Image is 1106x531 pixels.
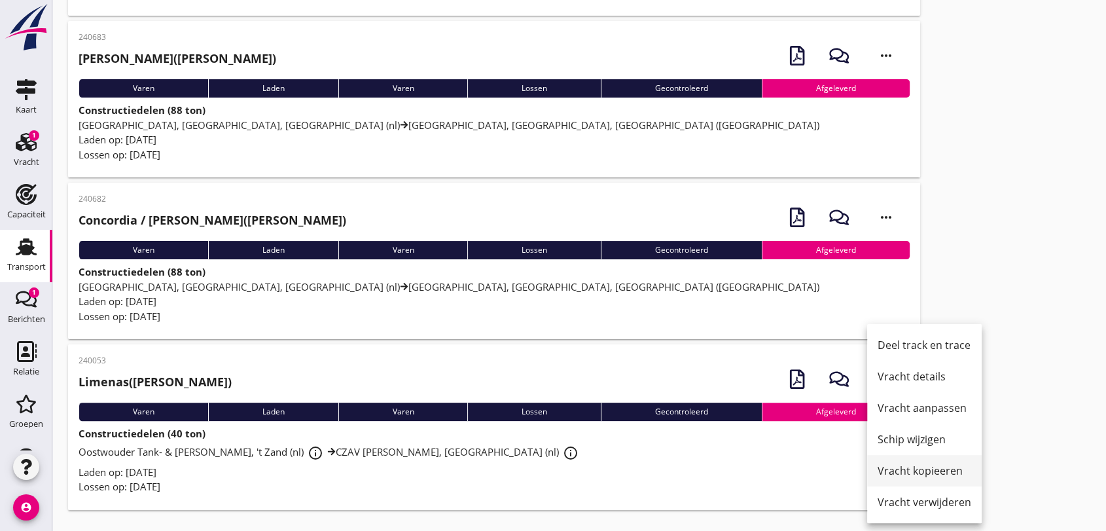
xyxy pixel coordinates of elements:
[79,211,346,229] h2: ([PERSON_NAME])
[79,119,819,132] span: [GEOGRAPHIC_DATA], [GEOGRAPHIC_DATA], [GEOGRAPHIC_DATA] (nl) [GEOGRAPHIC_DATA], [GEOGRAPHIC_DATA]...
[79,79,208,98] div: Varen
[878,431,971,447] div: Schip wijzigen
[16,105,37,114] div: Kaart
[878,337,971,353] div: Deel track en trace
[208,79,338,98] div: Laden
[79,466,156,479] span: Laden op: [DATE]
[68,183,920,339] a: 240682Concordia / [PERSON_NAME]([PERSON_NAME])VarenLadenVarenLossenGecontroleerdAfgeleverdConstru...
[208,403,338,421] div: Laden
[338,79,468,98] div: Varen
[7,210,46,219] div: Capaciteit
[467,241,601,259] div: Lossen
[79,103,205,117] strong: Constructiedelen (88 ton)
[79,480,160,493] span: Lossen op: [DATE]
[601,403,762,421] div: Gecontroleerd
[79,295,156,308] span: Laden op: [DATE]
[867,424,982,455] a: Schip wijzigen
[79,280,819,293] span: [GEOGRAPHIC_DATA], [GEOGRAPHIC_DATA], [GEOGRAPHIC_DATA] (nl) [GEOGRAPHIC_DATA], [GEOGRAPHIC_DATA]...
[79,427,205,440] strong: Constructiedelen (40 ton)
[79,445,582,458] span: Oostwouder Tank- & [PERSON_NAME], 't Zand (nl) CZAV [PERSON_NAME], [GEOGRAPHIC_DATA] (nl)
[79,373,232,391] h2: ([PERSON_NAME])
[79,374,129,390] strong: Limenas
[867,392,982,424] a: Vracht aanpassen
[79,50,276,67] h2: ([PERSON_NAME])
[601,241,762,259] div: Gecontroleerd
[29,287,39,298] div: 1
[68,21,920,177] a: 240683[PERSON_NAME]([PERSON_NAME])VarenLadenVarenLossenGecontroleerdAfgeleverdConstructiedelen (8...
[762,241,910,259] div: Afgeleverd
[762,79,910,98] div: Afgeleverd
[79,265,205,278] strong: Constructiedelen (88 ton)
[29,130,39,141] div: 1
[878,400,971,416] div: Vracht aanpassen
[467,403,601,421] div: Lossen
[878,369,971,384] div: Vracht details
[878,494,971,510] div: Vracht verwijderen
[868,199,904,236] i: more_horiz
[79,212,243,228] strong: Concordia / [PERSON_NAME]
[208,241,338,259] div: Laden
[13,494,39,521] i: account_circle
[878,463,971,479] div: Vracht kopieeren
[3,3,50,52] img: logo-small.a267ee39.svg
[79,148,160,161] span: Lossen op: [DATE]
[868,37,904,74] i: more_horiz
[14,158,39,166] div: Vracht
[79,133,156,146] span: Laden op: [DATE]
[79,355,232,367] p: 240053
[601,79,762,98] div: Gecontroleerd
[79,193,346,205] p: 240682
[867,361,982,392] a: Vracht details
[467,79,601,98] div: Lossen
[8,315,45,323] div: Berichten
[79,31,276,43] p: 240683
[79,403,208,421] div: Varen
[79,241,208,259] div: Varen
[338,403,468,421] div: Varen
[762,403,910,421] div: Afgeleverd
[9,420,43,428] div: Groepen
[79,310,160,323] span: Lossen op: [DATE]
[13,367,39,376] div: Relatie
[338,241,468,259] div: Varen
[563,445,579,461] i: info_outline
[308,445,323,461] i: info_outline
[68,344,920,510] a: 240053Limenas([PERSON_NAME])VarenLadenVarenLossenGecontroleerdAfgeleverdConstructiedelen (40 ton)...
[79,50,173,66] strong: [PERSON_NAME]
[7,263,46,271] div: Transport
